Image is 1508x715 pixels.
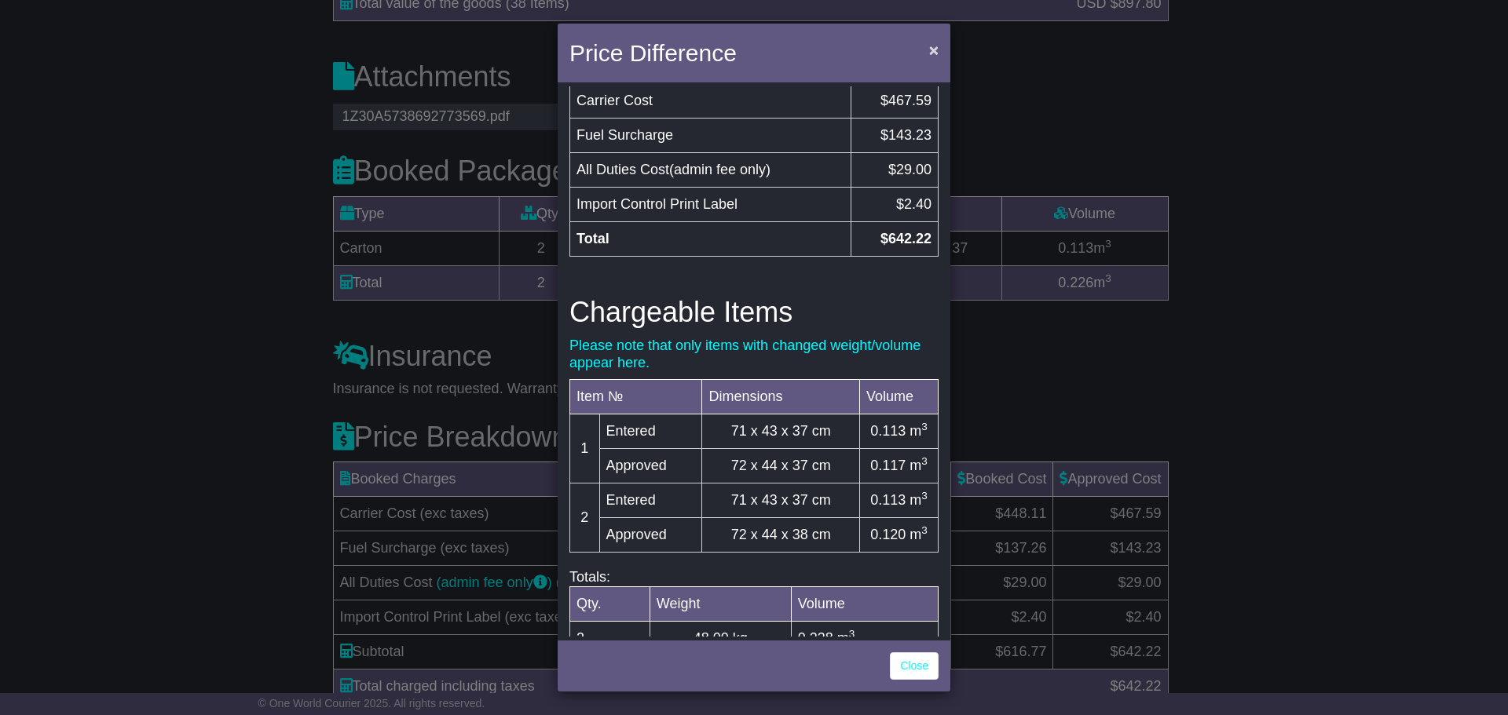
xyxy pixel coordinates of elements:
[569,35,737,71] h4: Price Difference
[570,586,650,621] td: Qty.
[929,41,939,59] span: ×
[851,153,938,188] td: $29.00
[569,569,610,585] span: Totals:
[791,586,938,621] td: Volume
[851,84,938,119] td: $467.59
[851,222,938,257] td: $642.22
[599,449,702,483] td: Approved
[599,483,702,518] td: Entered
[921,34,946,66] button: Close
[570,84,851,119] td: Carrier Cost
[570,222,851,257] td: Total
[702,380,860,414] td: Dimensions
[849,628,855,640] sup: 3
[694,630,748,646] span: 48.00 kg
[921,421,928,432] sup: 3
[921,490,928,502] sup: 3
[570,483,600,553] td: 2
[702,518,860,553] td: 72 x 44 x 38 cm
[702,483,860,518] td: 71 x 43 x 37 cm
[702,414,860,449] td: 71 x 43 x 37 cm
[860,483,939,518] td: 0.113 m
[860,380,939,414] td: Volume
[599,518,702,553] td: Approved
[851,188,938,222] td: $2.40
[599,414,702,449] td: Entered
[702,449,860,483] td: 72 x 44 x 37 cm
[860,414,939,449] td: 0.113 m
[570,188,851,222] td: Import Control Print Label
[570,621,650,655] td: 2
[921,524,928,536] sup: 3
[570,380,702,414] td: Item №
[669,162,770,177] span: (admin fee only)
[569,297,939,328] h3: Chargeable Items
[570,153,851,188] td: All Duties Cost
[921,455,928,467] sup: 3
[570,414,600,483] td: 1
[650,586,791,621] td: Weight
[860,449,939,483] td: 0.117 m
[860,518,939,553] td: 0.120 m
[569,337,939,371] p: Please note that only items with changed weight/volume appear here.
[798,630,855,646] span: 0.238 m
[570,119,851,153] td: Fuel Surcharge
[890,652,939,680] a: Close
[851,119,938,153] td: $143.23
